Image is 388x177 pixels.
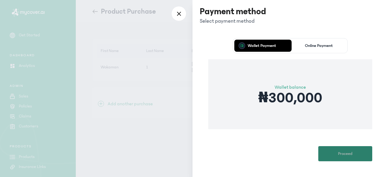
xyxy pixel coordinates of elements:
[292,40,346,52] button: Online Payment
[305,44,333,48] p: Online Payment
[318,146,372,161] button: Proceed
[258,91,322,105] p: ₦300,000
[200,6,266,17] h3: Payment method
[200,17,266,25] p: Select payment method
[258,84,322,91] p: Wallet balance
[248,44,276,48] p: Wallet Payment
[338,151,353,157] span: Proceed
[234,40,289,52] button: Wallet Payment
